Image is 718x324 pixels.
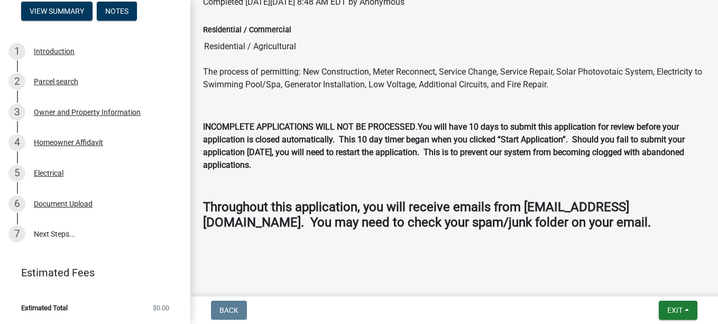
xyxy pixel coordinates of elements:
[8,262,173,283] a: Estimated Fees
[203,200,651,230] strong: Throughout this application, you will receive emails from [EMAIL_ADDRESS][DOMAIN_NAME]. You may n...
[21,7,93,16] wm-modal-confirm: Summary
[34,48,75,55] div: Introduction
[8,195,25,212] div: 6
[203,122,416,132] strong: INCOMPLETE APPLICATIONS WILL NOT BE PROCESSED
[8,226,25,242] div: 7
[203,66,705,91] p: The process of permitting: New Construction, Meter Reconnect, Service Change, Service Repair, Sol...
[203,122,685,170] strong: You will have 10 days to submit this application for review before your application is closed aut...
[21,304,68,311] span: Estimated Total
[211,301,247,320] button: Back
[659,301,697,320] button: Exit
[21,2,93,21] button: View Summary
[203,121,705,172] p: .
[34,78,78,85] div: Parcel search
[8,134,25,151] div: 4
[97,2,137,21] button: Notes
[8,43,25,60] div: 1
[8,104,25,121] div: 3
[153,304,169,311] span: $0.00
[34,109,141,116] div: Owner and Property Information
[8,165,25,182] div: 5
[667,306,683,314] span: Exit
[219,306,238,314] span: Back
[34,139,103,146] div: Homeowner Affidavit
[34,200,93,208] div: Document Upload
[34,169,63,177] div: Electrical
[8,73,25,90] div: 2
[97,7,137,16] wm-modal-confirm: Notes
[203,26,291,34] label: Residential / Commercial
